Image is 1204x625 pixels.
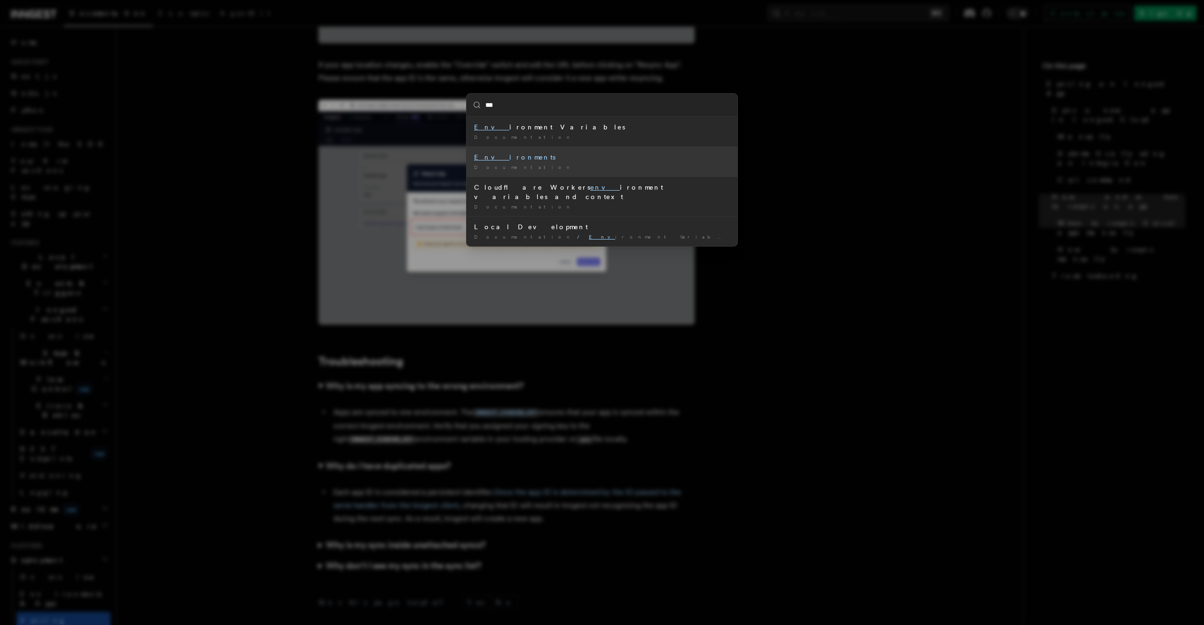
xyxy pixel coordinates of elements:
span: / [577,234,585,240]
mark: Env [474,153,509,161]
span: Documentation [474,204,573,209]
span: Documentation [474,234,573,240]
mark: env [590,184,620,191]
span: Documentation [474,164,573,170]
div: Cloudflare Workers ironment variables and context [474,183,730,201]
div: ironments [474,152,730,162]
mark: Env [474,123,509,131]
div: Local Development [474,222,730,232]
span: ironment Variables [589,234,740,240]
span: Documentation [474,134,573,140]
mark: Env [589,234,615,240]
div: ironment Variables [474,122,730,132]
